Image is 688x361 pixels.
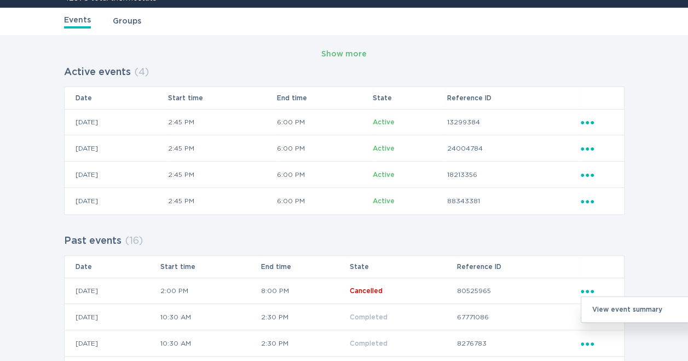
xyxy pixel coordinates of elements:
div: Popover menu [581,337,613,349]
th: End time [276,87,372,109]
span: Active [373,198,395,204]
td: 2:00 PM [160,278,261,304]
span: ( 4 ) [134,67,149,77]
div: Popover menu [581,169,613,181]
th: State [372,87,446,109]
td: 8276783 [456,330,580,357]
td: 67771086 [456,304,580,330]
th: Start time [167,87,276,109]
td: 6:00 PM [276,109,372,135]
div: Popover menu [581,195,613,207]
th: Reference ID [456,256,580,278]
h2: Active events [64,62,131,82]
span: Active [373,171,395,178]
td: 10:30 AM [160,330,261,357]
th: Reference ID [446,87,580,109]
span: Completed [350,314,388,320]
td: 80525965 [456,278,580,304]
td: 6:00 PM [276,135,372,162]
td: 24004784 [446,135,580,162]
td: 2:45 PM [167,162,276,188]
td: 2:30 PM [261,304,349,330]
span: Cancelled [350,288,383,294]
td: [DATE] [65,162,167,188]
div: Popover menu [581,142,613,154]
td: [DATE] [65,135,167,162]
tr: Table Headers [65,87,624,109]
td: 2:45 PM [167,135,276,162]
tr: 77b50a3757e34030a8b935bc546cd23d [65,188,624,214]
th: Start time [160,256,261,278]
td: [DATE] [65,304,160,330]
a: Groups [113,15,141,27]
tr: 0db2b66fb6f646a5a24428741fba61ac [65,330,624,357]
th: Date [65,87,167,109]
td: 2:45 PM [167,109,276,135]
td: 18213356 [446,162,580,188]
th: State [349,256,456,278]
span: Active [373,145,395,152]
td: 88343381 [446,188,580,214]
td: 6:00 PM [276,162,372,188]
th: Date [65,256,160,278]
td: [DATE] [65,330,160,357]
h2: Past events [64,231,122,251]
div: Show more [321,48,367,60]
td: 6:00 PM [276,188,372,214]
tr: Table Headers [65,256,624,278]
td: 10:30 AM [160,304,261,330]
span: ( 16 ) [125,236,143,246]
td: [DATE] [65,278,160,304]
tr: 3468c7b367ae4943b7ae16685f29daf4 [65,304,624,330]
button: Show more [321,46,367,62]
div: Popover menu [581,116,613,128]
td: [DATE] [65,188,167,214]
td: 8:00 PM [261,278,349,304]
a: Events [64,14,91,28]
tr: cf64d625e80e4ea48547f9747a4331ea [65,109,624,135]
td: 2:45 PM [167,188,276,214]
td: [DATE] [65,109,167,135]
td: 2:30 PM [261,330,349,357]
tr: 723ff7a151a043579d0f70999e0ee16c [65,162,624,188]
th: End time [261,256,349,278]
tr: 3fe8c541eb184836ac2ad939d2815297 [65,135,624,162]
tr: 56ae9cf7a66345f59c7428be7c273241 [65,278,624,304]
td: 13299384 [446,109,580,135]
span: Active [373,119,395,125]
span: Completed [350,340,388,347]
